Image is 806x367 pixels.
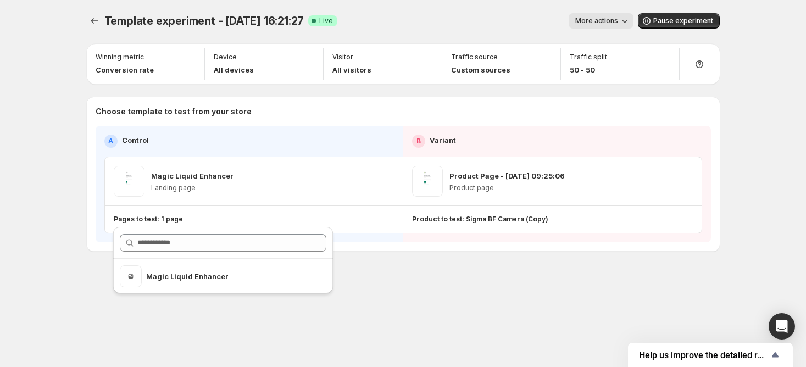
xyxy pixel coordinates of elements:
[769,313,795,340] div: Open Intercom Messenger
[638,13,720,29] button: Pause experiment
[412,215,548,224] p: Product to test: Sigma BF Camera (Copy)
[114,166,144,197] img: Magic Liquid Enhancer
[146,271,291,282] p: Magic Liquid Enhancer
[120,265,142,287] img: Magic Liquid Enhancer
[96,106,711,117] p: Choose template to test from your store
[114,215,183,224] p: Pages to test: 1 page
[575,16,618,25] span: More actions
[96,64,154,75] p: Conversion rate
[151,170,234,181] p: Magic Liquid Enhancer
[319,16,333,25] span: Live
[451,64,510,75] p: Custom sources
[449,170,565,181] p: Product Page - [DATE] 09:25:06
[108,137,113,146] h2: A
[113,265,333,287] ul: Search for and select a customer segment
[449,183,565,192] p: Product page
[104,14,304,27] span: Template experiment - [DATE] 16:21:27
[332,64,371,75] p: All visitors
[332,53,353,62] p: Visitor
[214,53,237,62] p: Device
[653,16,713,25] span: Pause experiment
[639,350,769,360] span: Help us improve the detailed report for A/B campaigns
[214,64,254,75] p: All devices
[570,64,607,75] p: 50 - 50
[96,53,144,62] p: Winning metric
[430,135,456,146] p: Variant
[569,13,633,29] button: More actions
[151,183,234,192] p: Landing page
[416,137,421,146] h2: B
[570,53,607,62] p: Traffic split
[122,135,149,146] p: Control
[639,348,782,362] button: Show survey - Help us improve the detailed report for A/B campaigns
[451,53,498,62] p: Traffic source
[412,166,443,197] img: Product Page - Jul 31, 09:25:06
[87,13,102,29] button: Experiments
